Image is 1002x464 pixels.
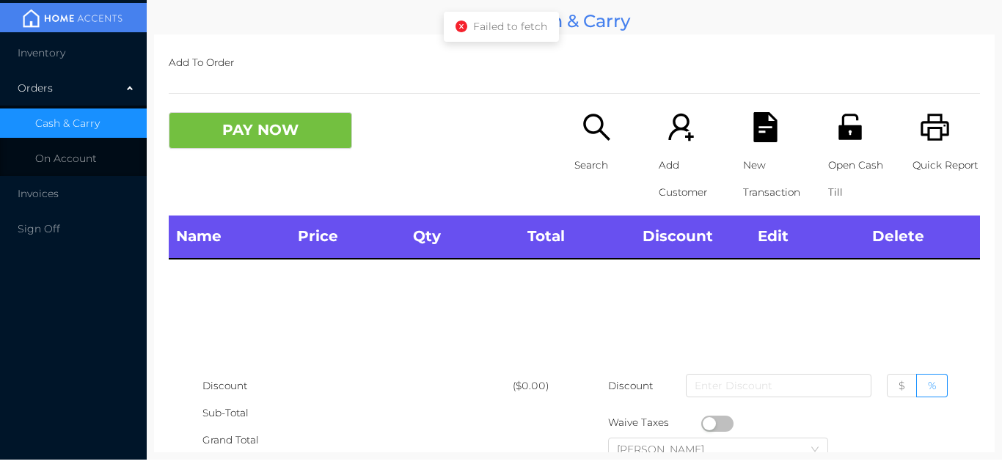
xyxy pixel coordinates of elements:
p: Add Customer [659,152,726,206]
i: icon: file-text [750,112,780,142]
i: icon: unlock [835,112,866,142]
p: Open Cash Till [828,152,896,206]
div: Daljeet [617,438,719,460]
input: Enter Discount [686,374,871,397]
span: Inventory [18,46,65,59]
span: On Account [35,152,97,165]
span: Invoices [18,187,59,200]
th: Delete [865,216,980,258]
div: Grand Total [202,427,512,454]
th: Total [520,216,635,258]
span: Cash & Carry [35,117,100,130]
img: mainBanner [18,7,128,29]
i: icon: search [582,112,612,142]
span: Sign Off [18,222,60,235]
p: Quick Report [913,152,980,179]
th: Qty [406,216,521,258]
i: icon: close-circle [456,21,467,32]
div: Discount [202,372,512,399]
th: Edit [750,216,866,258]
span: $ [899,379,905,392]
p: New Transaction [743,152,811,206]
i: icon: printer [920,112,950,142]
span: % [928,379,936,392]
th: Price [290,216,406,258]
th: Name [169,216,290,258]
i: icon: user-add [666,112,696,142]
span: Failed to fetch [473,20,547,33]
button: PAY NOW [169,112,352,149]
p: Discount [608,372,639,399]
div: ($0.00) [513,372,574,399]
div: Waive Taxes [608,409,701,436]
i: icon: down [811,445,819,455]
th: Discount [635,216,750,258]
div: Cash & Carry [154,7,995,34]
p: Search [574,152,642,179]
div: Sub-Total [202,399,512,427]
p: Add To Order [169,49,980,76]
